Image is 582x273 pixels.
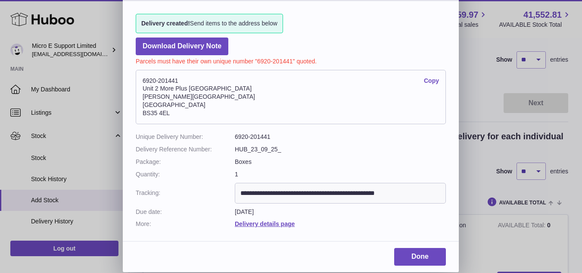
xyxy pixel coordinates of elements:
dd: HUB_23_09_25_ [235,145,446,154]
span: Send items to the address below [141,19,277,28]
a: Download Delivery Note [136,38,228,55]
a: Copy [424,77,439,85]
dt: Package: [136,158,235,166]
dt: Tracking: [136,183,235,204]
dt: More: [136,220,235,228]
dt: Unique Delivery Number: [136,133,235,141]
dd: 6920-201441 [235,133,446,141]
a: Done [394,248,446,266]
address: 6920-201441 Unit 2 More Plus [GEOGRAPHIC_DATA] [PERSON_NAME][GEOGRAPHIC_DATA] [GEOGRAPHIC_DATA] B... [136,70,446,124]
dd: [DATE] [235,208,446,216]
dt: Due date: [136,208,235,216]
dd: 1 [235,170,446,179]
dt: Quantity: [136,170,235,179]
strong: Delivery created! [141,20,190,27]
dt: Delivery Reference Number: [136,145,235,154]
p: Parcels must have their own unique number "6920-201441" quoted. [136,55,446,66]
a: Delivery details page [235,220,295,227]
dd: Boxes [235,158,446,166]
